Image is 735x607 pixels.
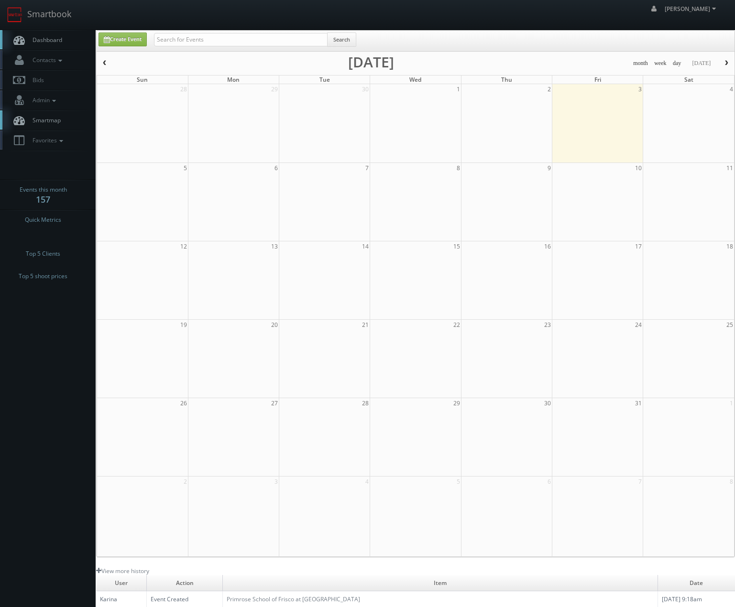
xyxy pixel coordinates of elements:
[28,36,62,44] span: Dashboard
[36,194,50,205] strong: 157
[179,84,188,94] span: 28
[669,57,685,69] button: day
[270,398,279,408] span: 27
[26,249,60,259] span: Top 5 Clients
[547,163,552,173] span: 9
[348,57,394,67] h2: [DATE]
[689,57,714,69] button: [DATE]
[183,477,188,487] span: 2
[96,567,149,575] a: View more history
[19,271,67,281] span: Top 5 shoot prices
[456,84,461,94] span: 1
[270,84,279,94] span: 29
[456,163,461,173] span: 8
[634,320,643,330] span: 24
[179,241,188,251] span: 12
[361,241,370,251] span: 14
[637,84,643,94] span: 3
[547,477,552,487] span: 6
[28,56,65,64] span: Contacts
[179,320,188,330] span: 19
[543,241,552,251] span: 16
[634,398,643,408] span: 31
[658,575,735,591] td: Date
[154,33,328,46] input: Search for Events
[630,57,651,69] button: month
[684,76,693,84] span: Sat
[547,84,552,94] span: 2
[227,76,240,84] span: Mon
[725,320,734,330] span: 25
[7,7,22,22] img: smartbook-logo.png
[364,477,370,487] span: 4
[501,76,512,84] span: Thu
[274,477,279,487] span: 3
[96,575,146,591] td: User
[327,33,356,47] button: Search
[634,163,643,173] span: 10
[452,398,461,408] span: 29
[361,398,370,408] span: 28
[637,477,643,487] span: 7
[270,320,279,330] span: 20
[270,241,279,251] span: 13
[28,116,61,124] span: Smartmap
[20,185,67,195] span: Events this month
[543,398,552,408] span: 30
[146,575,222,591] td: Action
[651,57,670,69] button: week
[28,136,66,144] span: Favorites
[452,320,461,330] span: 22
[665,5,719,13] span: [PERSON_NAME]
[364,163,370,173] span: 7
[452,241,461,251] span: 15
[28,96,58,104] span: Admin
[634,241,643,251] span: 17
[729,398,734,408] span: 1
[361,320,370,330] span: 21
[99,33,147,46] a: Create Event
[543,320,552,330] span: 23
[137,76,148,84] span: Sun
[456,477,461,487] span: 5
[725,241,734,251] span: 18
[28,76,44,84] span: Bids
[319,76,330,84] span: Tue
[729,84,734,94] span: 4
[179,398,188,408] span: 26
[729,477,734,487] span: 8
[25,215,61,225] span: Quick Metrics
[725,163,734,173] span: 11
[409,76,421,84] span: Wed
[361,84,370,94] span: 30
[223,575,658,591] td: Item
[183,163,188,173] span: 5
[594,76,601,84] span: Fri
[274,163,279,173] span: 6
[227,595,360,603] a: Primrose School of Frisco at [GEOGRAPHIC_DATA]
